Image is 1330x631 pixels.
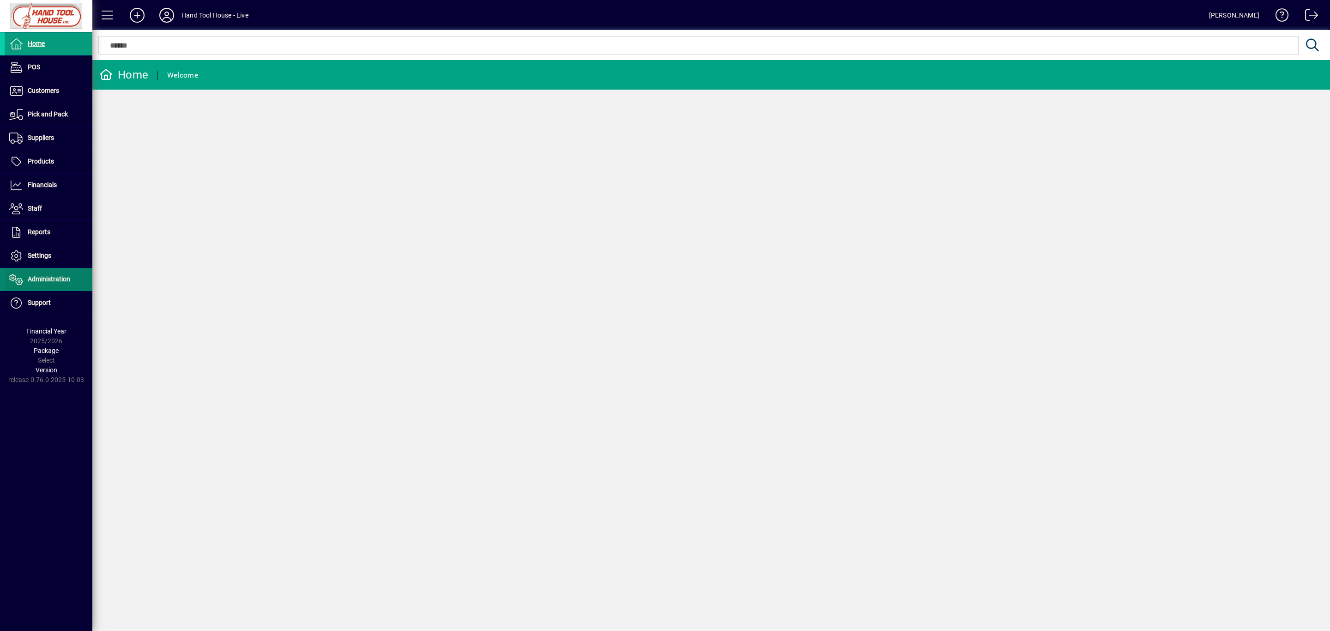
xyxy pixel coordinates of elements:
span: Financials [28,181,57,188]
a: Administration [5,268,92,291]
a: Knowledge Base [1269,2,1289,32]
a: Reports [5,221,92,244]
a: Products [5,150,92,173]
span: Financial Year [26,328,66,335]
div: [PERSON_NAME] [1209,8,1259,23]
a: Settings [5,244,92,267]
span: POS [28,63,40,71]
a: Customers [5,79,92,103]
span: Products [28,158,54,165]
span: Pick and Pack [28,110,68,118]
div: Hand Tool House - Live [181,8,248,23]
span: Package [34,347,59,354]
span: Settings [28,252,51,259]
span: Suppliers [28,134,54,141]
a: Support [5,291,92,315]
button: Add [122,7,152,24]
div: Welcome [167,68,198,83]
span: Home [28,40,45,47]
span: Version [36,366,57,374]
span: Administration [28,275,70,283]
a: POS [5,56,92,79]
a: Logout [1298,2,1318,32]
span: Customers [28,87,59,94]
a: Suppliers [5,127,92,150]
a: Financials [5,174,92,197]
div: Home [99,67,148,82]
button: Profile [152,7,181,24]
a: Pick and Pack [5,103,92,126]
a: Staff [5,197,92,220]
span: Support [28,299,51,306]
span: Staff [28,205,42,212]
span: Reports [28,228,50,236]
